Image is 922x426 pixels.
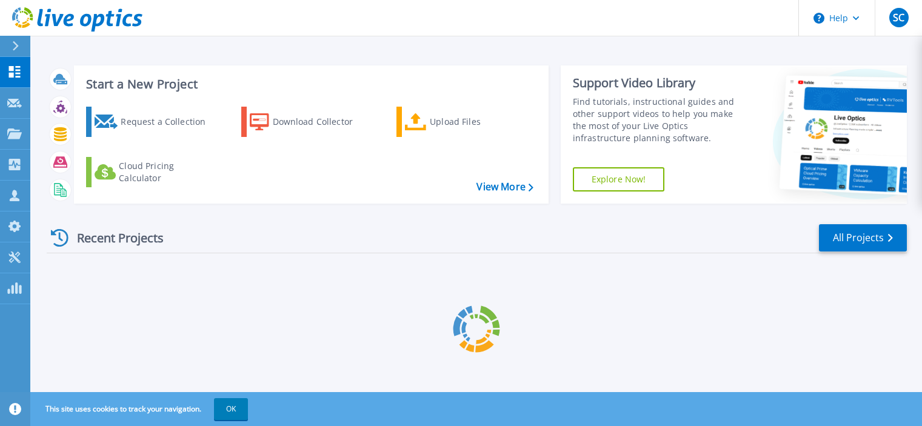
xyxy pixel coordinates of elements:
a: View More [476,181,533,193]
div: Upload Files [430,110,527,134]
div: Recent Projects [47,223,180,253]
a: Download Collector [241,107,376,137]
div: Find tutorials, instructional guides and other support videos to help you make the most of your L... [573,96,747,144]
div: Request a Collection [121,110,218,134]
a: Cloud Pricing Calculator [86,157,221,187]
a: All Projects [819,224,907,251]
a: Request a Collection [86,107,221,137]
span: SC [893,13,904,22]
button: OK [214,398,248,420]
h3: Start a New Project [86,78,533,91]
div: Download Collector [273,110,370,134]
div: Cloud Pricing Calculator [119,160,216,184]
div: Support Video Library [573,75,747,91]
a: Explore Now! [573,167,665,191]
a: Upload Files [396,107,532,137]
span: This site uses cookies to track your navigation. [33,398,248,420]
